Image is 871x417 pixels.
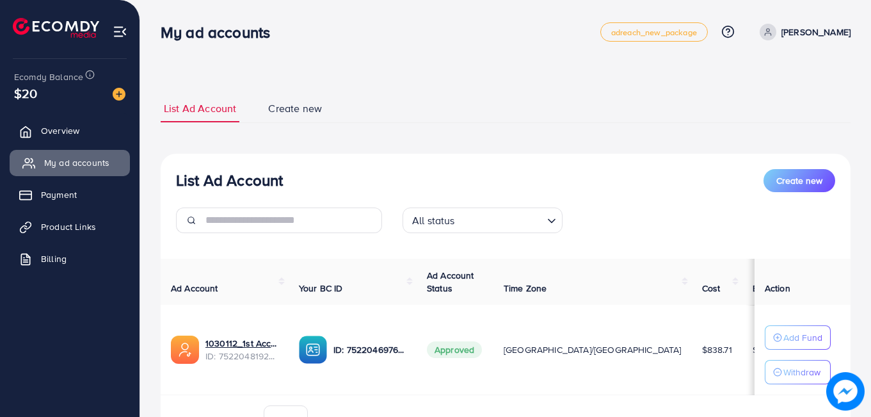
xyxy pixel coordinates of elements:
[781,24,851,40] p: [PERSON_NAME]
[10,118,130,143] a: Overview
[504,282,547,295] span: Time Zone
[113,24,127,39] img: menu
[600,22,708,42] a: adreach_new_package
[10,246,130,272] a: Billing
[41,188,77,201] span: Payment
[333,342,406,357] p: ID: 7522046976930856968
[299,336,327,364] img: ic-ba-acc.ded83a64.svg
[14,70,83,83] span: Ecomdy Balance
[427,269,474,295] span: Ad Account Status
[403,208,563,233] div: Search for option
[776,174,822,187] span: Create new
[176,171,283,190] h3: List Ad Account
[205,337,278,363] div: <span class='underline'>1030112_1st Account | Zohaib Bhai_1751363330022</span></br>75220481922933...
[41,220,96,233] span: Product Links
[14,84,37,102] span: $20
[205,337,278,350] a: 1030112_1st Account | Zohaib Bhai_1751363330022
[611,28,697,37] span: adreach_new_package
[765,325,831,350] button: Add Fund
[755,24,851,40] a: [PERSON_NAME]
[765,282,790,295] span: Action
[13,18,99,38] img: logo
[10,182,130,208] a: Payment
[10,150,130,176] a: My ad accounts
[41,124,79,137] span: Overview
[268,101,322,116] span: Create new
[504,343,682,356] span: [GEOGRAPHIC_DATA]/[GEOGRAPHIC_DATA]
[299,282,343,295] span: Your BC ID
[164,101,236,116] span: List Ad Account
[161,23,280,42] h3: My ad accounts
[171,336,199,364] img: ic-ads-acc.e4c84228.svg
[171,282,218,295] span: Ad Account
[410,211,458,230] span: All status
[41,252,67,265] span: Billing
[783,330,822,345] p: Add Fund
[765,360,831,384] button: Withdraw
[113,88,125,101] img: image
[763,169,835,192] button: Create new
[702,343,732,356] span: $838.71
[44,156,109,169] span: My ad accounts
[427,341,482,358] span: Approved
[702,282,721,295] span: Cost
[10,214,130,240] a: Product Links
[205,350,278,363] span: ID: 7522048192293355537
[459,209,542,230] input: Search for option
[829,375,861,407] img: image
[783,364,820,380] p: Withdraw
